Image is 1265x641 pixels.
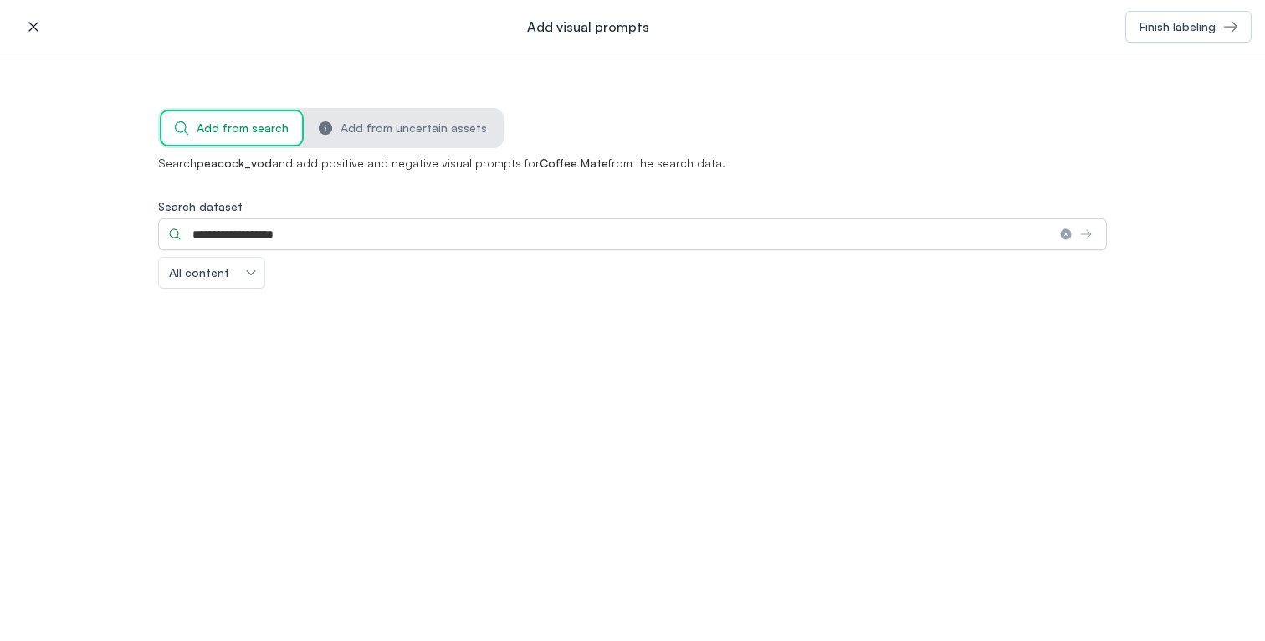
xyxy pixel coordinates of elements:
[305,111,500,145] button: Add from uncertain assets
[169,264,229,281] span: All content
[540,156,608,170] span: Coffee Mate
[161,111,302,145] button: Add from search
[159,258,264,288] button: All content
[197,156,272,170] span: peacock_vod
[158,155,1107,172] p: Search and add positive and negative visual prompts for from the search data.
[158,198,1107,215] label: Search dataset
[341,120,487,136] span: Add from uncertain assets
[197,120,289,136] span: Add from search
[158,108,504,148] nav: Tabs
